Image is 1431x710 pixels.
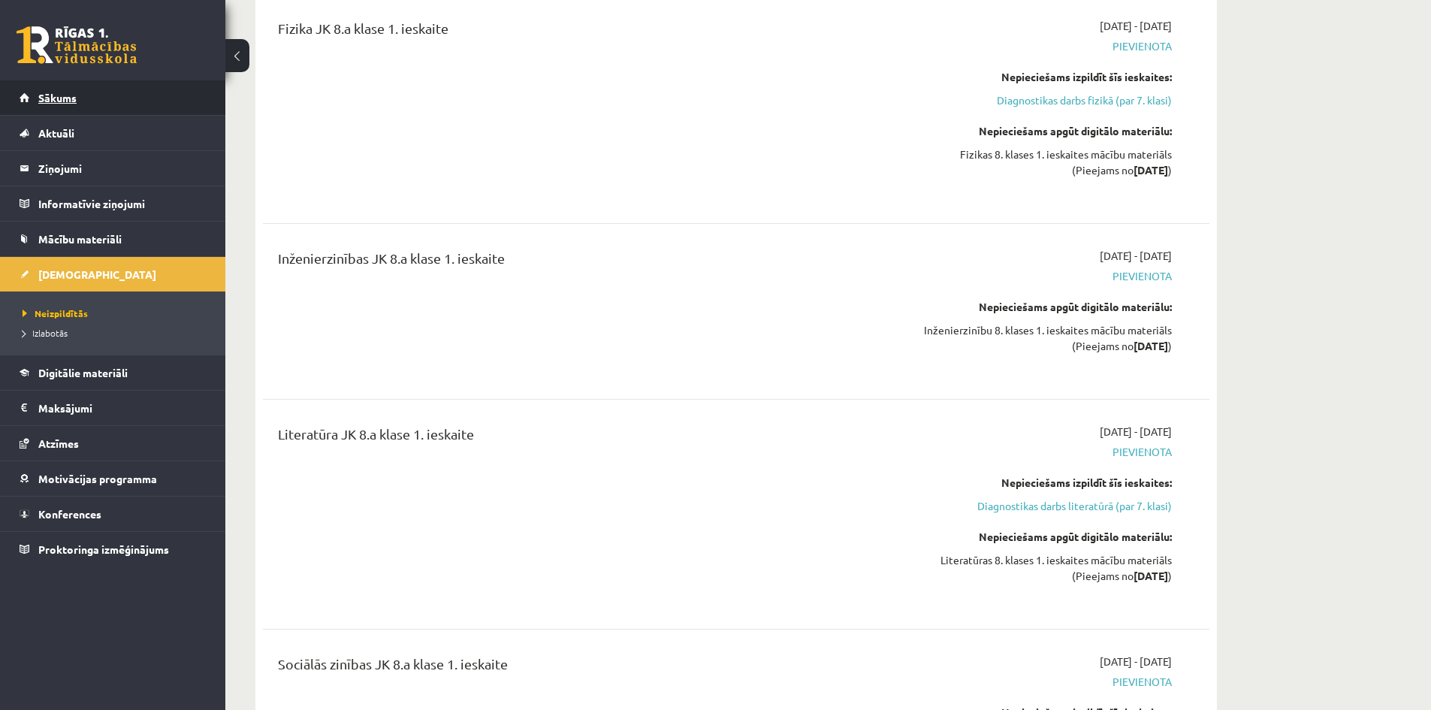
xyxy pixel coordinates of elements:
a: Mācību materiāli [20,222,207,256]
legend: Ziņojumi [38,151,207,186]
strong: [DATE] [1134,339,1168,352]
legend: Informatīvie ziņojumi [38,186,207,221]
a: Rīgas 1. Tālmācības vidusskola [17,26,137,64]
div: Inženierzinību 8. klases 1. ieskaites mācību materiāls (Pieejams no ) [889,322,1172,354]
div: Inženierzinības JK 8.a klase 1. ieskaite [278,248,866,276]
a: Konferences [20,497,207,531]
a: Diagnostikas darbs literatūrā (par 7. klasi) [889,498,1172,514]
a: Izlabotās [23,326,210,340]
a: Diagnostikas darbs fizikā (par 7. klasi) [889,92,1172,108]
a: Neizpildītās [23,307,210,320]
a: Digitālie materiāli [20,355,207,390]
div: Nepieciešams apgūt digitālo materiālu: [889,299,1172,315]
div: Nepieciešams apgūt digitālo materiālu: [889,529,1172,545]
span: Aktuāli [38,126,74,140]
a: Motivācijas programma [20,461,207,496]
div: Literatūras 8. klases 1. ieskaites mācību materiāls (Pieejams no ) [889,552,1172,584]
span: Pievienota [889,674,1172,690]
span: Pievienota [889,268,1172,284]
a: Informatīvie ziņojumi [20,186,207,221]
span: Proktoringa izmēģinājums [38,542,169,556]
span: [DEMOGRAPHIC_DATA] [38,267,156,281]
div: Sociālās zinības JK 8.a klase 1. ieskaite [278,654,866,681]
span: Pievienota [889,38,1172,54]
span: Sākums [38,91,77,104]
span: Digitālie materiāli [38,366,128,379]
a: Sākums [20,80,207,115]
a: Aktuāli [20,116,207,150]
span: [DATE] - [DATE] [1100,18,1172,34]
div: Nepieciešams apgūt digitālo materiālu: [889,123,1172,139]
span: Neizpildītās [23,307,88,319]
span: [DATE] - [DATE] [1100,654,1172,669]
strong: [DATE] [1134,163,1168,177]
legend: Maksājumi [38,391,207,425]
a: Maksājumi [20,391,207,425]
div: Nepieciešams izpildīt šīs ieskaites: [889,475,1172,491]
div: Fizika JK 8.a klase 1. ieskaite [278,18,866,46]
a: Atzīmes [20,426,207,461]
span: Motivācijas programma [38,472,157,485]
strong: [DATE] [1134,569,1168,582]
div: Literatūra JK 8.a klase 1. ieskaite [278,424,866,452]
span: [DATE] - [DATE] [1100,248,1172,264]
a: Proktoringa izmēģinājums [20,532,207,566]
span: Mācību materiāli [38,232,122,246]
span: [DATE] - [DATE] [1100,424,1172,440]
div: Nepieciešams izpildīt šīs ieskaites: [889,69,1172,85]
span: Atzīmes [38,437,79,450]
a: Ziņojumi [20,151,207,186]
a: [DEMOGRAPHIC_DATA] [20,257,207,292]
div: Fizikas 8. klases 1. ieskaites mācību materiāls (Pieejams no ) [889,147,1172,178]
span: Izlabotās [23,327,68,339]
span: Konferences [38,507,101,521]
span: Pievienota [889,444,1172,460]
